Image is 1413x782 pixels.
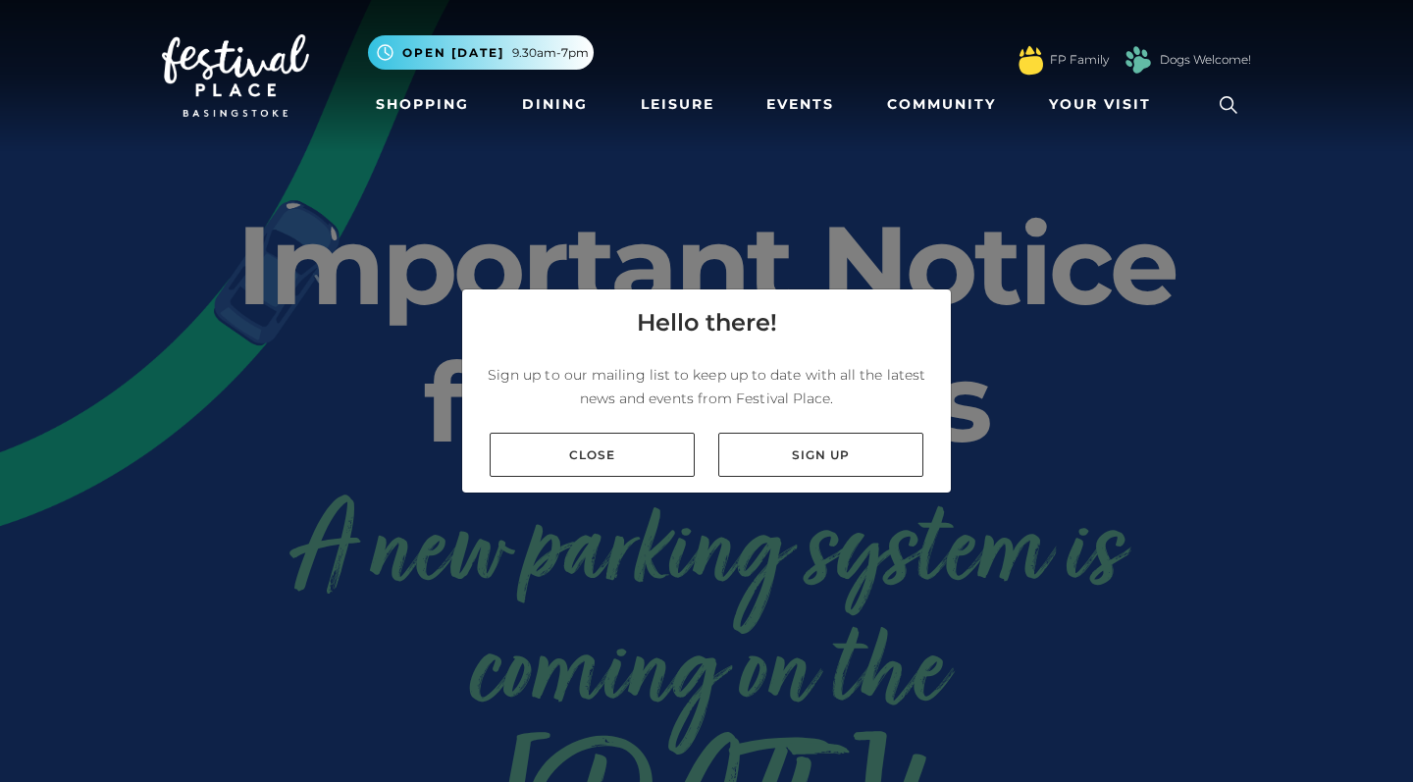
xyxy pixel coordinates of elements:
[879,86,1004,123] a: Community
[162,34,309,117] img: Festival Place Logo
[512,44,589,62] span: 9.30am-7pm
[1041,86,1169,123] a: Your Visit
[633,86,722,123] a: Leisure
[759,86,842,123] a: Events
[1049,94,1151,115] span: Your Visit
[718,433,923,477] a: Sign up
[402,44,504,62] span: Open [DATE]
[1160,51,1251,69] a: Dogs Welcome!
[1050,51,1109,69] a: FP Family
[490,433,695,477] a: Close
[478,363,935,410] p: Sign up to our mailing list to keep up to date with all the latest news and events from Festival ...
[637,305,777,340] h4: Hello there!
[514,86,596,123] a: Dining
[368,86,477,123] a: Shopping
[368,35,594,70] button: Open [DATE] 9.30am-7pm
